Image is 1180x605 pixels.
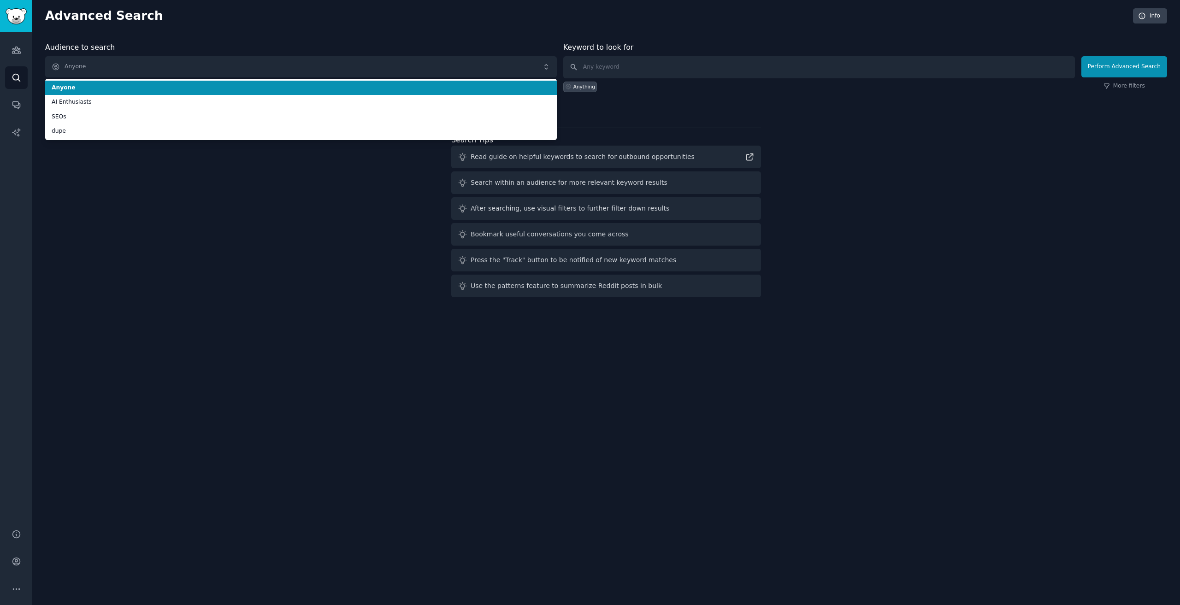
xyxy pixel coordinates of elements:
[45,56,557,77] button: Anyone
[6,8,27,24] img: GummySearch logo
[1081,56,1167,77] button: Perform Advanced Search
[471,204,669,213] div: After searching, use visual filters to further filter down results
[1103,82,1145,90] a: More filters
[471,255,676,265] div: Press the "Track" button to be notified of new keyword matches
[45,43,115,52] label: Audience to search
[451,135,493,144] label: Search Tips
[471,152,695,162] div: Read guide on helpful keywords to search for outbound opportunities
[52,84,550,92] span: Anyone
[52,113,550,121] span: SEOs
[52,127,550,135] span: dupe
[45,79,557,140] ul: Anyone
[471,281,662,291] div: Use the patterns feature to summarize Reddit posts in bulk
[45,9,1128,23] h2: Advanced Search
[1133,8,1167,24] a: Info
[563,43,634,52] label: Keyword to look for
[52,98,550,106] span: AI Enthusiasts
[471,229,629,239] div: Bookmark useful conversations you come across
[563,56,1075,78] input: Any keyword
[573,83,595,90] div: Anything
[471,178,667,188] div: Search within an audience for more relevant keyword results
